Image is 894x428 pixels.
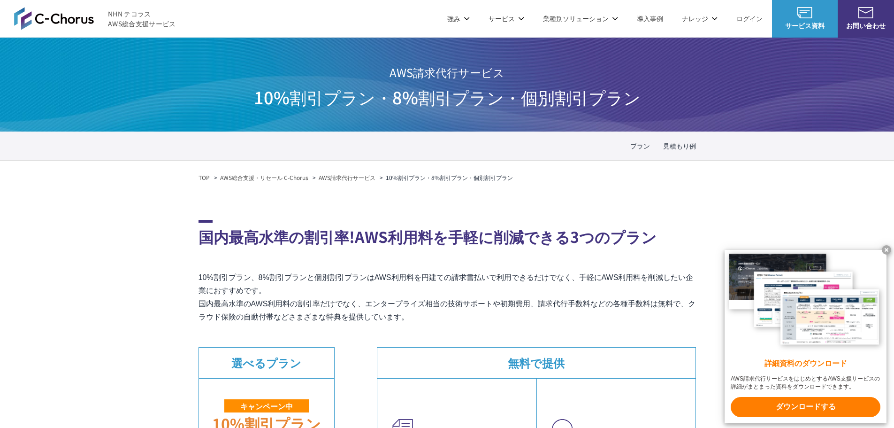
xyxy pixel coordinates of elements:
p: 業種別ソリューション [543,14,618,23]
p: ナレッジ [682,14,718,23]
span: AWS請求代行サービス [254,60,641,85]
span: お問い合わせ [838,21,894,31]
dt: 無料で提供 [377,348,695,378]
p: 強み [447,14,470,23]
a: AWS請求代行サービス [319,173,375,182]
img: AWS総合支援サービス C-Chorus [14,7,94,30]
span: 10%割引プラン・8%割引プラン ・個別割引プラン [254,85,641,109]
span: サービス資料 [772,21,838,31]
p: サービス [489,14,524,23]
x-t: 詳細資料のダウンロード [731,358,880,369]
a: プラン [630,141,650,151]
a: TOP [199,173,210,182]
a: 導入事例 [637,14,663,23]
span: NHN テコラス AWS総合支援サービス [108,9,176,29]
a: AWS総合支援サービス C-Chorus NHN テコラスAWS総合支援サービス [14,7,176,30]
em: 10%割引プラン・8%割引プラン・個別割引プラン [386,173,513,181]
img: お問い合わせ [858,7,873,18]
x-t: ダウンロードする [731,397,880,417]
img: AWS総合支援サービス C-Chorus サービス資料 [797,7,812,18]
a: ログイン [736,14,763,23]
span: キャンペーン中 [224,399,309,412]
a: 詳細資料のダウンロード AWS請求代行サービスをはじめとするAWS支援サービスの詳細がまとまった資料をダウンロードできます。 ダウンロードする [725,250,886,423]
h2: 国内最高水準の割引率!AWS利用料を手軽に削減できる3つのプラン [199,220,696,248]
a: 見積もり例 [663,141,696,151]
p: 10%割引プラン、8%割引プランと個別割引プランはAWS利用料を円建ての請求書払いで利用できるだけでなく、手軽にAWS利用料を削減したい企業におすすめです。 国内最高水準のAWS利用料の割引率だ... [199,271,696,324]
dt: 選べるプラン [199,348,334,378]
x-t: AWS請求代行サービスをはじめとするAWS支援サービスの詳細がまとまった資料をダウンロードできます。 [731,375,880,391]
a: AWS総合支援・リセール C-Chorus [220,173,308,182]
